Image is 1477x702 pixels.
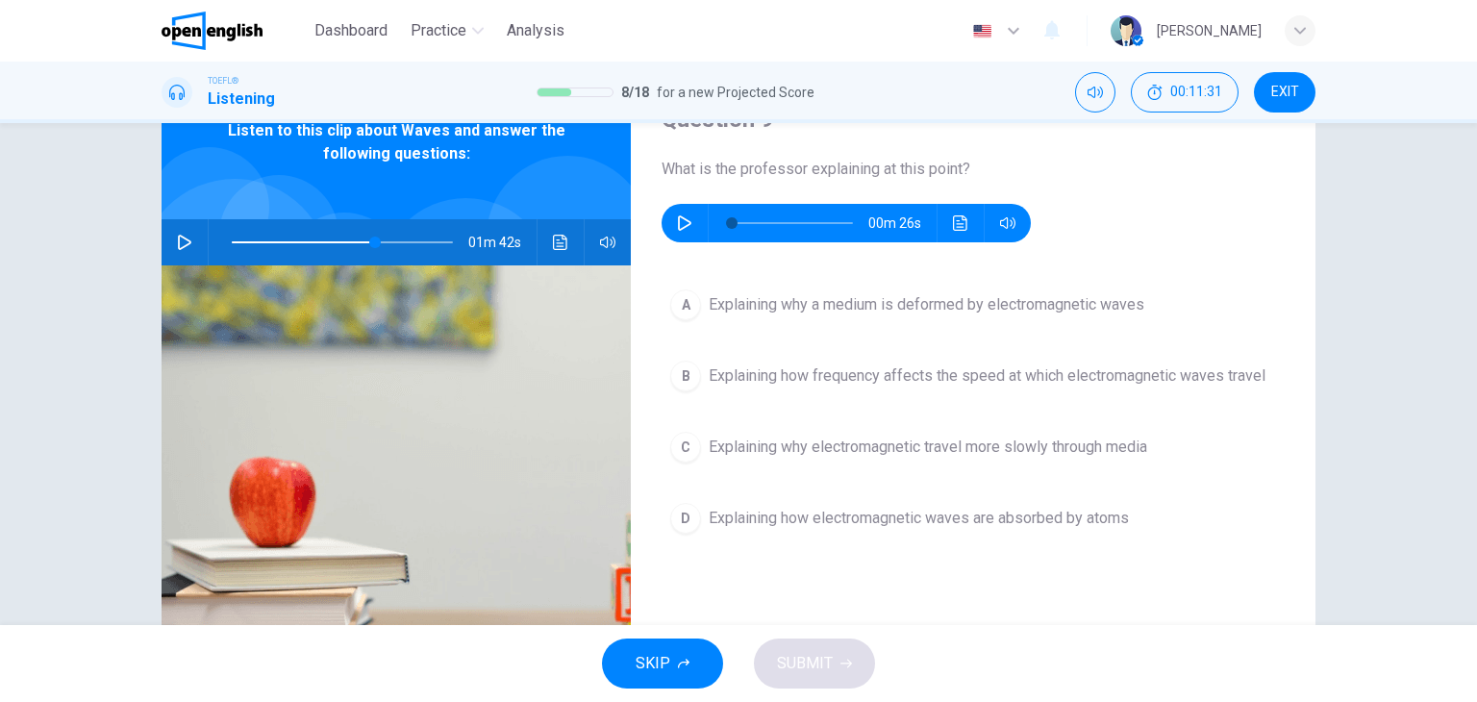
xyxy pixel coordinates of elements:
button: Dashboard [307,13,395,48]
button: 00:11:31 [1131,72,1239,113]
button: BExplaining how frequency affects the speed at which electromagnetic waves travel [662,352,1285,400]
a: OpenEnglish logo [162,12,307,50]
span: What is the professor explaining at this point? [662,158,1285,181]
span: Explaining how frequency affects the speed at which electromagnetic waves travel [709,364,1265,388]
span: SKIP [636,650,670,677]
span: Explaining why a medium is deformed by electromagnetic waves [709,293,1144,316]
button: AExplaining why a medium is deformed by electromagnetic waves [662,281,1285,329]
span: Dashboard [314,19,388,42]
button: DExplaining how electromagnetic waves are absorbed by atoms [662,494,1285,542]
img: OpenEnglish logo [162,12,263,50]
span: Analysis [507,19,564,42]
div: Hide [1131,72,1239,113]
div: [PERSON_NAME] [1157,19,1262,42]
img: Profile picture [1111,15,1141,46]
span: TOEFL® [208,74,238,88]
button: EXIT [1254,72,1315,113]
button: SKIP [602,639,723,689]
button: Practice [403,13,491,48]
span: Listen to this clip about Waves and answer the following questions: [224,119,568,165]
button: Analysis [499,13,572,48]
span: Practice [411,19,466,42]
div: Mute [1075,72,1115,113]
span: 8 / 18 [621,81,649,104]
div: B [670,361,701,391]
h1: Listening [208,88,275,111]
img: en [970,24,994,38]
div: D [670,503,701,534]
button: Click to see the audio transcription [945,204,976,242]
span: 00m 26s [868,204,937,242]
button: Click to see the audio transcription [545,219,576,265]
span: Explaining how electromagnetic waves are absorbed by atoms [709,507,1129,530]
div: A [670,289,701,320]
span: for a new Projected Score [657,81,814,104]
span: Explaining why electromagnetic travel more slowly through media [709,436,1147,459]
button: CExplaining why electromagnetic travel more slowly through media [662,423,1285,471]
div: C [670,432,701,463]
span: 01m 42s [468,219,537,265]
span: 00:11:31 [1170,85,1222,100]
span: EXIT [1271,85,1299,100]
